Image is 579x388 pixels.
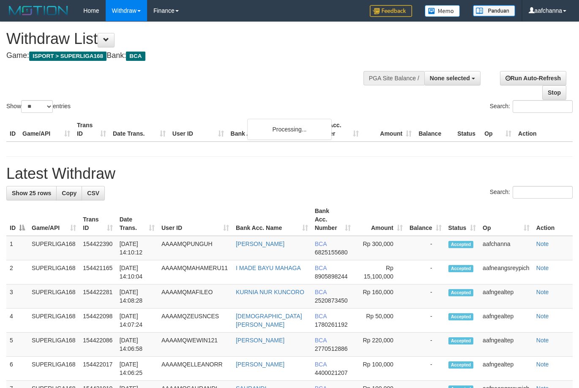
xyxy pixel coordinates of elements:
span: BCA [315,313,327,320]
a: Note [536,361,549,368]
label: Search: [490,186,573,199]
span: Copy 2520873450 to clipboard [315,297,348,304]
td: AAAAMQELLEANORR [158,357,232,381]
td: aafngealtep [479,284,533,309]
th: Game/API [19,117,74,142]
th: User ID: activate to sort column ascending [158,203,232,236]
span: Accepted [448,265,474,272]
div: PGA Site Balance / [363,71,424,85]
img: Button%20Memo.svg [425,5,460,17]
td: 154422098 [79,309,116,333]
a: Stop [542,85,566,100]
a: [PERSON_NAME] [236,240,284,247]
td: aafneangsreypich [479,260,533,284]
span: Accepted [448,361,474,369]
th: Balance [415,117,454,142]
td: aafchanna [479,236,533,260]
td: 4 [6,309,28,333]
th: User ID [169,117,227,142]
h1: Withdraw List [6,30,377,47]
td: - [406,236,445,260]
td: SUPERLIGA168 [28,357,79,381]
td: AAAAMQMAHAMERU11 [158,260,232,284]
th: Bank Acc. Number: activate to sort column ascending [311,203,354,236]
th: Amount [362,117,415,142]
td: [DATE] 14:10:12 [116,236,158,260]
td: [DATE] 14:06:58 [116,333,158,357]
span: Copy 2770512886 to clipboard [315,345,348,352]
td: - [406,284,445,309]
label: Search: [490,100,573,113]
span: Copy 4400021207 to clipboard [315,369,348,376]
a: Note [536,313,549,320]
span: None selected [430,75,470,82]
th: Trans ID: activate to sort column ascending [79,203,116,236]
td: [DATE] 14:07:24 [116,309,158,333]
span: CSV [87,190,99,197]
input: Search: [513,100,573,113]
span: BCA [315,289,327,295]
th: Status: activate to sort column ascending [445,203,480,236]
a: Run Auto-Refresh [500,71,566,85]
td: Rp 220,000 [354,333,406,357]
th: ID [6,117,19,142]
h4: Game: Bank: [6,52,377,60]
th: Game/API: activate to sort column ascending [28,203,79,236]
td: [DATE] 14:10:04 [116,260,158,284]
th: Balance: activate to sort column ascending [406,203,445,236]
th: Status [454,117,481,142]
td: Rp 50,000 [354,309,406,333]
span: Accepted [448,241,474,248]
button: None selected [424,71,481,85]
a: [DEMOGRAPHIC_DATA][PERSON_NAME] [236,313,302,328]
td: 2 [6,260,28,284]
img: panduan.png [473,5,515,16]
td: SUPERLIGA168 [28,309,79,333]
td: SUPERLIGA168 [28,333,79,357]
a: Show 25 rows [6,186,57,200]
span: Show 25 rows [12,190,51,197]
td: 5 [6,333,28,357]
select: Showentries [21,100,53,113]
th: Date Trans.: activate to sort column ascending [116,203,158,236]
img: MOTION_logo.png [6,4,71,17]
th: ID: activate to sort column descending [6,203,28,236]
td: 154422086 [79,333,116,357]
td: - [406,260,445,284]
td: 3 [6,284,28,309]
td: SUPERLIGA168 [28,260,79,284]
td: - [406,357,445,381]
td: AAAAMQWEWIN121 [158,333,232,357]
td: SUPERLIGA168 [28,236,79,260]
td: [DATE] 14:06:25 [116,357,158,381]
span: BCA [315,361,327,368]
span: Copy 6825155680 to clipboard [315,249,348,256]
td: aafngealtep [479,309,533,333]
input: Search: [513,186,573,199]
th: Bank Acc. Name: activate to sort column ascending [232,203,311,236]
th: Bank Acc. Number [309,117,362,142]
th: Date Trans. [109,117,169,142]
td: SUPERLIGA168 [28,284,79,309]
td: 6 [6,357,28,381]
a: I MADE BAYU MAHAGA [236,265,301,271]
label: Show entries [6,100,71,113]
img: Feedback.jpg [370,5,412,17]
a: CSV [82,186,105,200]
a: Note [536,240,549,247]
span: Accepted [448,289,474,296]
td: 154422017 [79,357,116,381]
div: Processing... [247,119,332,140]
th: Op: activate to sort column ascending [479,203,533,236]
a: KURNIA NUR KUNCORO [236,289,304,295]
td: aafngealtep [479,357,533,381]
a: Copy [56,186,82,200]
span: Accepted [448,313,474,320]
td: [DATE] 14:08:28 [116,284,158,309]
h1: Latest Withdraw [6,165,573,182]
th: Trans ID [74,117,109,142]
th: Action [515,117,573,142]
td: 1 [6,236,28,260]
span: Copy 8905898244 to clipboard [315,273,348,280]
td: - [406,309,445,333]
